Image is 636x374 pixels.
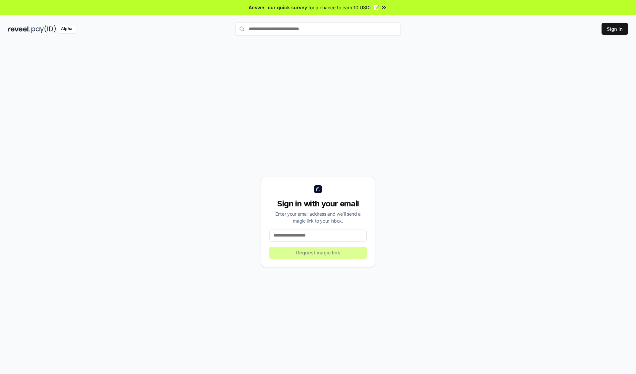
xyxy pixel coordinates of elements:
img: pay_id [31,25,56,33]
img: reveel_dark [8,25,30,33]
div: Alpha [57,25,76,33]
img: logo_small [314,185,322,193]
button: Sign In [602,23,628,35]
span: Answer our quick survey [249,4,307,11]
div: Enter your email address and we’ll send a magic link to your inbox. [269,210,367,224]
span: for a chance to earn 10 USDT 📝 [308,4,379,11]
div: Sign in with your email [269,198,367,209]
